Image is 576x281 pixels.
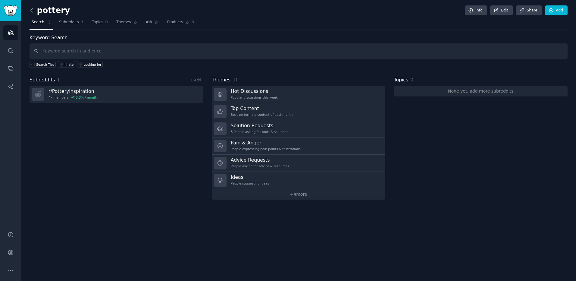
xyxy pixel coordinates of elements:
[192,20,194,25] span: 0
[212,86,386,103] a: Hot DiscussionsPopular discussions this week
[516,5,542,16] a: Share
[30,6,70,15] h2: pottery
[410,77,413,83] span: 0
[165,17,196,30] a: Products0
[49,88,97,94] h3: r/ PotteryInspiration
[30,76,55,84] span: Subreddits
[32,20,44,25] span: Search
[231,88,278,94] h3: Hot Discussions
[231,140,301,146] h3: Pain & Anger
[212,76,231,84] span: Themes
[490,5,513,16] a: Edit
[212,172,386,189] a: IdeasPeople suggesting ideas
[231,164,289,168] div: People asking for advice & resources
[231,130,288,134] div: People asking for tools & solutions
[36,62,55,67] span: Search Tips
[4,5,17,16] img: GummySearch logo
[231,174,269,180] h3: Ideas
[30,43,568,59] input: Keyword search in audience
[231,181,269,185] div: People suggesting ideas
[84,62,102,67] div: Looking for
[212,120,386,137] a: Solution Requests3People asking for tools & solutions
[231,157,289,163] h3: Advice Requests
[231,130,233,134] span: 3
[77,61,103,68] a: Looking for
[92,20,103,25] span: Topics
[30,61,56,68] button: Search Tips
[49,95,97,99] div: members
[212,137,386,155] a: Pain & AngerPeople expressing pain points & frustrations
[57,77,60,83] span: 1
[231,105,293,112] h3: Top Content
[144,17,161,30] a: Ask
[30,17,53,30] a: Search
[64,62,74,67] div: I hate
[231,147,301,151] div: People expressing pain points & frustrations
[105,20,108,25] span: 0
[212,189,386,200] a: +4more
[233,77,239,83] span: 10
[190,78,201,82] a: + Add
[59,20,79,25] span: Subreddits
[231,112,293,117] div: Best-performing content of past month
[116,20,131,25] span: Themes
[90,17,110,30] a: Topics0
[212,103,386,120] a: Top ContentBest-performing content of past month
[30,86,203,103] a: r/PotteryInspiration4kmembers3.3% / month
[57,17,86,30] a: Subreddits1
[231,95,278,99] div: Popular discussions this week
[231,122,288,129] h3: Solution Requests
[394,86,568,96] a: None yet, add more subreddits
[465,5,487,16] a: Info
[30,35,67,40] label: Keyword Search
[394,76,408,84] span: Topics
[49,95,52,99] span: 4k
[58,61,75,68] a: I hate
[167,20,183,25] span: Products
[81,20,84,25] span: 1
[212,155,386,172] a: Advice RequestsPeople asking for advice & resources
[545,5,568,16] a: Add
[146,20,152,25] span: Ask
[114,17,139,30] a: Themes
[76,95,97,99] div: 3.3 % / month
